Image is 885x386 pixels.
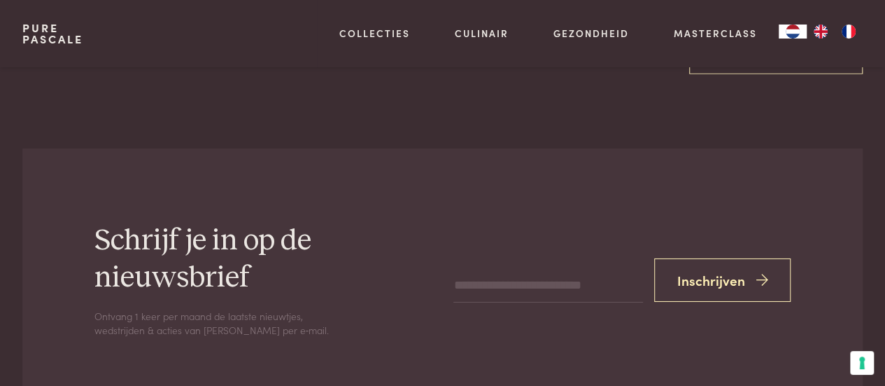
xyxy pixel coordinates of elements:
[339,26,410,41] a: Collecties
[850,351,874,375] button: Uw voorkeuren voor toestemming voor trackingtechnologieën
[673,26,756,41] a: Masterclass
[553,26,629,41] a: Gezondheid
[455,26,509,41] a: Culinair
[94,309,332,338] p: Ontvang 1 keer per maand de laatste nieuwtjes, wedstrijden & acties van [PERSON_NAME] per e‑mail.
[779,25,807,39] a: NL
[835,25,863,39] a: FR
[807,25,835,39] a: EN
[22,22,83,45] a: PurePascale
[654,259,791,303] button: Inschrijven
[807,25,863,39] ul: Language list
[94,223,360,297] h2: Schrijf je in op de nieuwsbrief
[779,25,807,39] div: Language
[779,25,863,39] aside: Language selected: Nederlands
